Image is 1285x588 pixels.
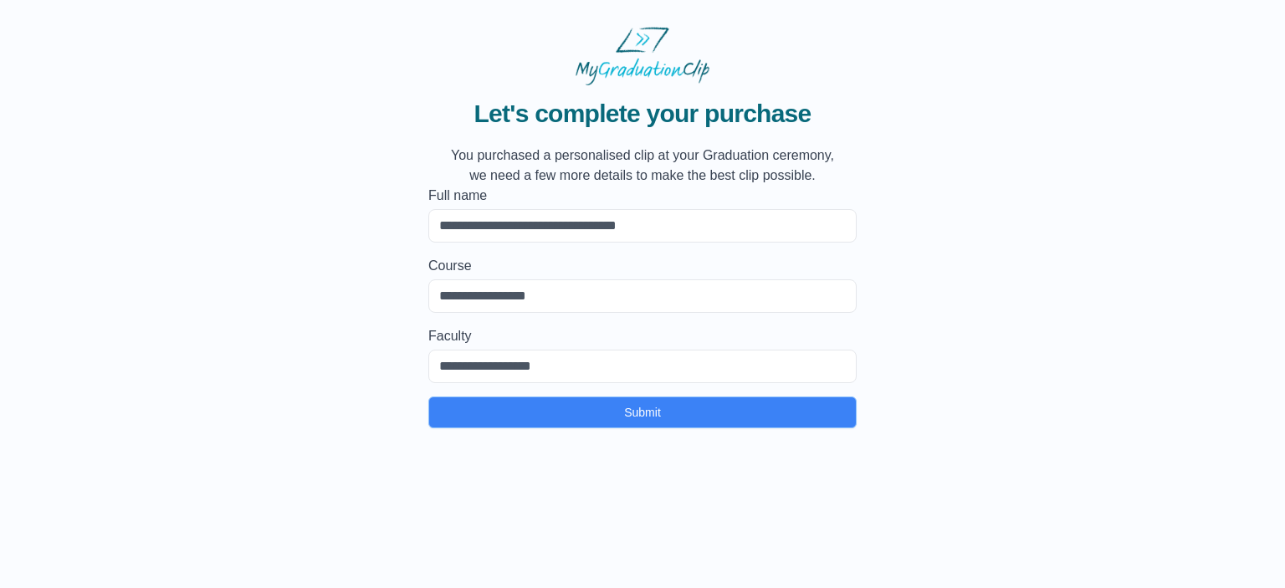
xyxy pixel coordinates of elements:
span: Let's complete your purchase [442,99,843,129]
label: Course [428,256,857,276]
button: Submit [428,396,857,428]
img: MyGraduationClip [576,27,709,85]
label: Faculty [428,326,857,346]
p: You purchased a personalised clip at your Graduation ceremony, we need a few more details to make... [442,146,843,186]
label: Full name [428,186,857,206]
